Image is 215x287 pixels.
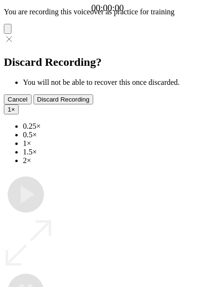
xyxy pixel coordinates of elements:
button: Cancel [4,94,32,104]
li: 0.25× [23,122,211,131]
li: 1.5× [23,148,211,156]
button: 1× [4,104,19,114]
li: 1× [23,139,211,148]
a: 00:00:00 [91,3,124,13]
p: You are recording this voiceover as practice for training [4,8,211,16]
li: You will not be able to recover this once discarded. [23,78,211,87]
li: 0.5× [23,131,211,139]
li: 2× [23,156,211,165]
button: Discard Recording [33,94,94,104]
span: 1 [8,106,11,113]
h2: Discard Recording? [4,56,211,69]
